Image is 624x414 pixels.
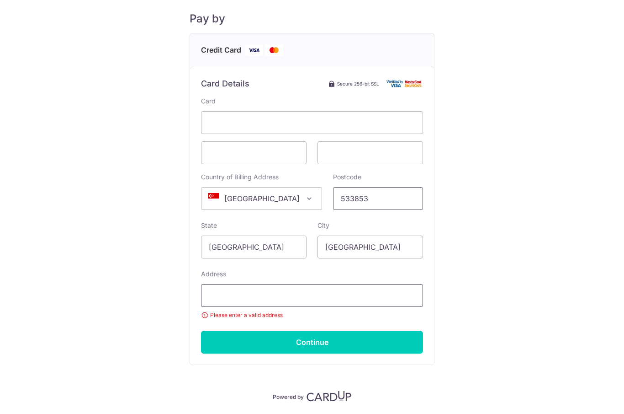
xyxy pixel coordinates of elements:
h6: Card Details [201,78,249,89]
iframe: Secure card security code input frame [325,147,415,158]
span: Singapore [201,187,322,210]
label: Country of Billing Address [201,172,279,182]
img: Visa [245,44,263,56]
iframe: Secure card number input frame [209,117,415,128]
p: Powered by [273,392,304,401]
img: Mastercard [265,44,283,56]
span: Secure 256-bit SSL [337,80,379,87]
label: State [201,221,217,230]
iframe: Secure card expiration date input frame [209,147,299,158]
label: Postcode [333,172,361,182]
h5: Pay by [190,12,434,26]
span: Credit Card [201,44,241,56]
input: Continue [201,331,423,354]
span: Singapore [201,188,322,210]
input: Example 123456 [333,187,423,210]
img: CardUp [307,391,351,402]
small: Please enter a valid address [201,311,423,320]
label: City [317,221,329,230]
label: Card [201,97,216,106]
label: Address [201,269,226,279]
img: Card secure [386,80,423,87]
